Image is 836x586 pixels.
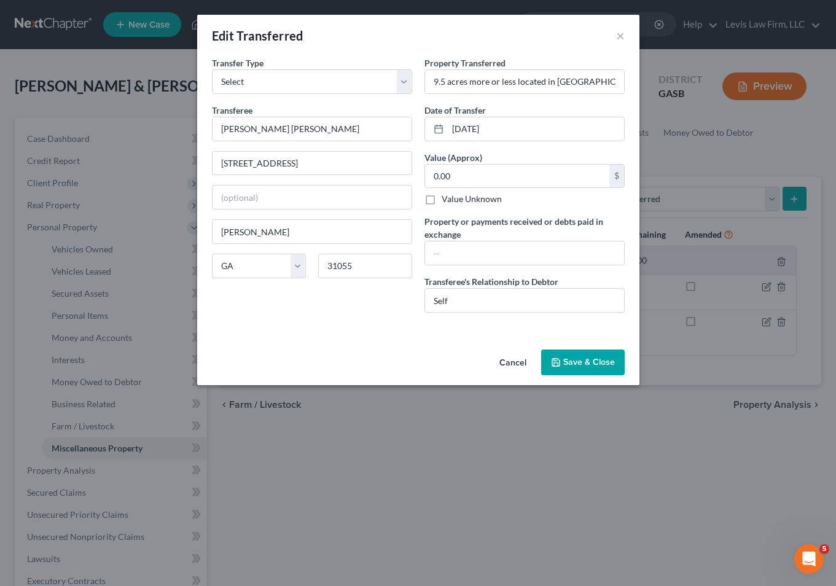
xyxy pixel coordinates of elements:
[616,28,625,43] button: ×
[819,544,829,554] span: 5
[424,275,558,288] label: Transferee's Relationship to Debtor
[794,544,824,574] iframe: Intercom live chat
[213,152,412,175] input: Enter address...
[442,193,502,205] label: Value Unknown
[213,220,412,243] input: Enter city...
[212,27,303,44] div: Edit Transferred
[318,254,412,278] input: Enter zip...
[490,351,536,375] button: Cancel
[425,70,624,93] input: ex. Title to 2004 Jeep Compass
[424,105,486,115] span: Date of Transfer
[212,58,264,68] span: Transfer Type
[213,117,412,141] input: Enter name...
[541,350,625,375] button: Save & Close
[424,215,625,241] label: Property or payments received or debts paid in exchange
[424,151,482,164] label: Value (Approx)
[425,241,624,265] input: --
[425,289,624,312] input: --
[609,165,624,188] div: $
[213,186,412,209] input: (optional)
[424,58,506,68] span: Property Transferred
[448,117,624,141] input: MM/DD/YYYY
[425,165,609,188] input: 0.00
[212,105,252,115] span: Transferee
